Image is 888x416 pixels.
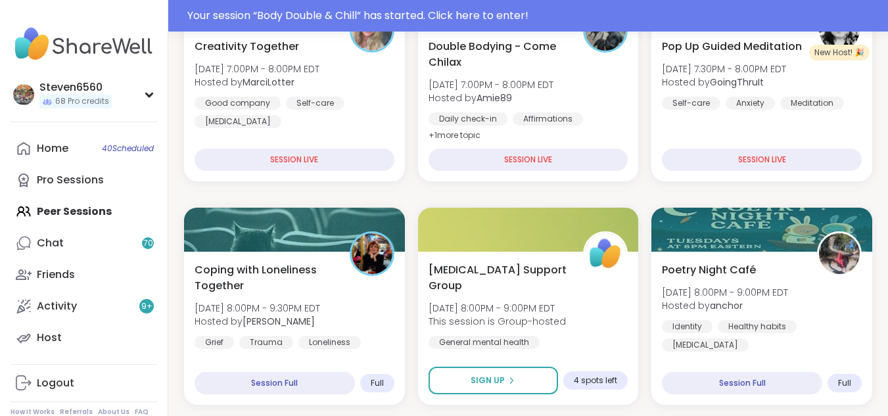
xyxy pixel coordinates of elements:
b: Amie89 [477,91,512,104]
div: General mental health [429,336,540,349]
img: Steven6560 [13,84,34,105]
span: Hosted by [662,299,788,312]
img: ShareWell Nav Logo [11,21,157,67]
a: Host [11,322,157,354]
div: Self-care [662,97,720,110]
a: Chat70 [11,227,157,259]
b: anchor [710,299,743,312]
span: Creativity Together [195,39,299,55]
div: Friends [37,267,75,282]
span: [DATE] 7:00PM - 8:00PM EDT [429,78,553,91]
img: ShareWell [585,233,626,274]
a: Logout [11,367,157,399]
div: Grief [195,336,234,349]
span: 9 + [141,301,152,312]
div: Identity [662,320,713,333]
span: Double Bodying - Come Chilax [429,39,569,70]
b: MarciLotter [243,76,294,89]
div: New Host! 🎉 [809,45,870,60]
div: Good company [195,97,281,110]
span: [DATE] 8:00PM - 9:30PM EDT [195,302,320,315]
b: [PERSON_NAME] [243,315,315,328]
img: Judy [352,233,392,274]
div: Steven6560 [39,80,112,95]
span: Hosted by [429,91,553,104]
a: Activity9+ [11,290,157,322]
div: Anxiety [726,97,775,110]
div: Your session “ Body Double & Chill ” has started. Click here to enter! [187,8,880,24]
div: Session Full [195,372,355,394]
div: Daily check-in [429,112,507,126]
div: Meditation [780,97,844,110]
div: Chat [37,236,64,250]
div: Affirmations [513,112,583,126]
div: Activity [37,299,77,313]
span: [DATE] 8:00PM - 9:00PM EDT [662,286,788,299]
div: [MEDICAL_DATA] [662,338,749,352]
span: Hosted by [662,76,786,89]
span: Coping with Loneliness Together [195,262,335,294]
div: Session Full [662,372,822,394]
div: SESSION LIVE [195,149,394,171]
span: Full [838,378,851,388]
b: GoingThruIt [710,76,764,89]
div: Loneliness [298,336,361,349]
a: Home40Scheduled [11,133,157,164]
a: Pro Sessions [11,164,157,196]
span: [DATE] 8:00PM - 9:00PM EDT [429,302,566,315]
div: Healthy habits [718,320,797,333]
div: Host [37,331,62,345]
div: Logout [37,376,74,390]
span: This session is Group-hosted [429,315,566,328]
span: Poetry Night Café [662,262,756,278]
a: Friends [11,259,157,290]
div: SESSION LIVE [662,149,862,171]
img: anchor [819,233,860,274]
span: [MEDICAL_DATA] Support Group [429,262,569,294]
span: 68 Pro credits [55,96,109,107]
div: [MEDICAL_DATA] [195,115,281,128]
span: Hosted by [195,315,320,328]
span: Full [371,378,384,388]
span: [DATE] 7:30PM - 8:00PM EDT [662,62,786,76]
span: Pop Up Guided Meditation [662,39,802,55]
div: Self-care [286,97,344,110]
span: 4 spots left [574,375,617,386]
div: SESSION LIVE [429,149,628,171]
span: Sign Up [471,375,505,386]
span: Hosted by [195,76,319,89]
div: Home [37,141,68,156]
div: Trauma [239,336,293,349]
span: 40 Scheduled [102,143,154,154]
div: Pro Sessions [37,173,104,187]
span: 70 [143,238,153,249]
button: Sign Up [429,367,559,394]
span: [DATE] 7:00PM - 8:00PM EDT [195,62,319,76]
